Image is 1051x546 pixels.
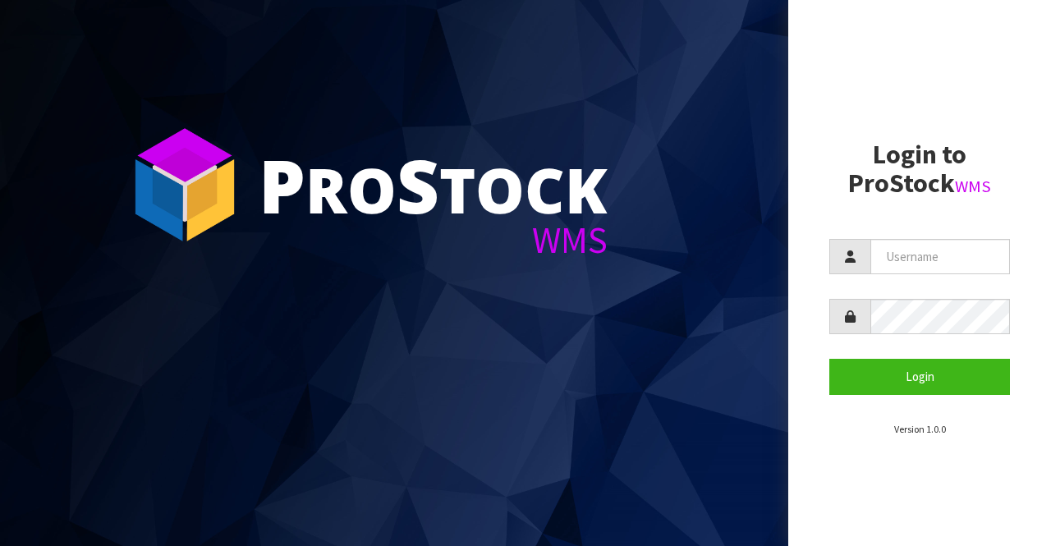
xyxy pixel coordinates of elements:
button: Login [829,359,1010,394]
span: S [397,135,439,235]
small: Version 1.0.0 [894,423,946,435]
span: P [259,135,305,235]
small: WMS [955,176,991,197]
input: Username [870,239,1010,274]
div: ro tock [259,148,608,222]
div: WMS [259,222,608,259]
h2: Login to ProStock [829,140,1010,198]
img: ProStock Cube [123,123,246,246]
